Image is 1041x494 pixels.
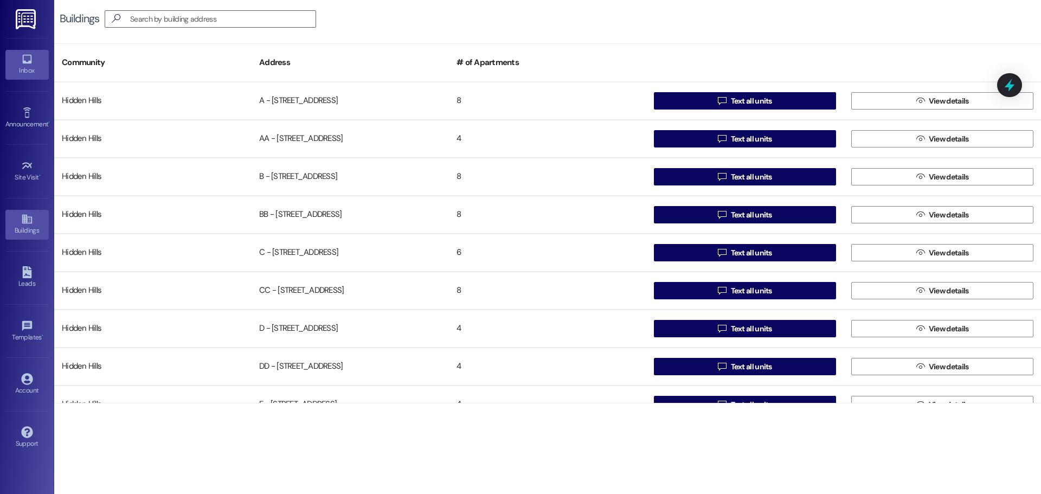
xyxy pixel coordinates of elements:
[654,206,836,223] button: Text all units
[449,280,646,301] div: 8
[5,263,49,292] a: Leads
[5,423,49,452] a: Support
[851,358,1033,375] button: View details
[60,13,99,24] div: Buildings
[252,318,449,339] div: D - [STREET_ADDRESS]
[654,168,836,185] button: Text all units
[929,133,969,145] span: View details
[449,90,646,112] div: 8
[851,206,1033,223] button: View details
[916,324,924,333] i: 
[916,248,924,257] i: 
[731,323,772,335] span: Text all units
[252,166,449,188] div: B - [STREET_ADDRESS]
[449,49,646,76] div: # of Apartments
[916,134,924,143] i: 
[252,204,449,226] div: BB - [STREET_ADDRESS]
[5,370,49,399] a: Account
[654,130,836,147] button: Text all units
[130,11,316,27] input: Search by building address
[916,400,924,409] i: 
[54,356,252,377] div: Hidden Hills
[718,172,726,181] i: 
[731,133,772,145] span: Text all units
[851,396,1033,413] button: View details
[252,356,449,377] div: DD - [STREET_ADDRESS]
[252,242,449,264] div: C - [STREET_ADDRESS]
[851,244,1033,261] button: View details
[929,247,969,259] span: View details
[731,209,772,221] span: Text all units
[654,244,836,261] button: Text all units
[5,157,49,186] a: Site Visit •
[718,248,726,257] i: 
[654,358,836,375] button: Text all units
[449,356,646,377] div: 4
[54,318,252,339] div: Hidden Hills
[851,282,1033,299] button: View details
[916,362,924,371] i: 
[851,92,1033,110] button: View details
[851,130,1033,147] button: View details
[5,210,49,239] a: Buildings
[929,285,969,297] span: View details
[5,50,49,79] a: Inbox
[718,210,726,219] i: 
[731,361,772,373] span: Text all units
[654,320,836,337] button: Text all units
[929,95,969,107] span: View details
[107,13,125,24] i: 
[54,394,252,415] div: Hidden Hills
[654,396,836,413] button: Text all units
[916,172,924,181] i: 
[449,318,646,339] div: 4
[54,128,252,150] div: Hidden Hills
[718,324,726,333] i: 
[851,320,1033,337] button: View details
[718,134,726,143] i: 
[449,394,646,415] div: 4
[718,400,726,409] i: 
[42,332,43,339] span: •
[929,171,969,183] span: View details
[929,399,969,410] span: View details
[252,49,449,76] div: Address
[929,209,969,221] span: View details
[718,286,726,295] i: 
[449,128,646,150] div: 4
[54,242,252,264] div: Hidden Hills
[54,166,252,188] div: Hidden Hills
[449,204,646,226] div: 8
[449,242,646,264] div: 6
[252,128,449,150] div: AA - [STREET_ADDRESS]
[929,361,969,373] span: View details
[54,204,252,226] div: Hidden Hills
[731,247,772,259] span: Text all units
[654,282,836,299] button: Text all units
[48,119,50,126] span: •
[731,95,772,107] span: Text all units
[54,90,252,112] div: Hidden Hills
[916,97,924,105] i: 
[449,166,646,188] div: 8
[5,317,49,346] a: Templates •
[731,399,772,410] span: Text all units
[731,285,772,297] span: Text all units
[916,210,924,219] i: 
[851,168,1033,185] button: View details
[916,286,924,295] i: 
[252,280,449,301] div: CC - [STREET_ADDRESS]
[929,323,969,335] span: View details
[252,394,449,415] div: E - [STREET_ADDRESS]
[252,90,449,112] div: A - [STREET_ADDRESS]
[39,172,41,179] span: •
[731,171,772,183] span: Text all units
[54,49,252,76] div: Community
[54,280,252,301] div: Hidden Hills
[654,92,836,110] button: Text all units
[718,97,726,105] i: 
[718,362,726,371] i: 
[16,9,38,29] img: ResiDesk Logo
